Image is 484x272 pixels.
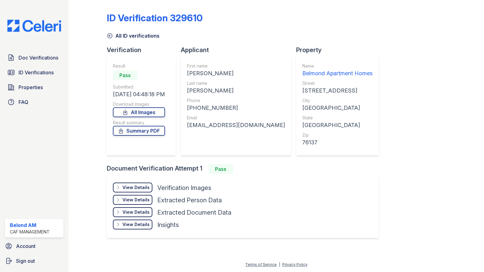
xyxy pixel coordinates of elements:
div: Verification [107,46,181,54]
div: Download Images [113,101,165,107]
div: [PERSON_NAME] [187,69,285,78]
span: Doc Verifications [19,54,58,61]
div: Insights [157,220,179,229]
div: Result [113,63,165,69]
div: State [302,115,373,121]
div: View Details [122,221,150,228]
div: [EMAIL_ADDRESS][DOMAIN_NAME] [187,121,285,130]
span: Sign out [16,257,35,265]
img: CE_Logo_Blue-a8612792a0a2168367f1c8372b55b34899dd931a85d93a1a3d3e32e68fde9ad4.png [2,20,66,32]
div: Document Verification Attempt 1 [107,164,384,174]
a: Summary PDF [113,126,165,136]
div: [DATE] 04:48:18 PM [113,90,165,99]
div: [GEOGRAPHIC_DATA] [302,121,373,130]
div: Zip [302,132,373,138]
div: Belond AM [10,221,50,229]
div: View Details [122,197,150,203]
div: [STREET_ADDRESS] [302,86,373,95]
span: Account [16,242,35,250]
div: [PHONE_NUMBER] [187,104,285,112]
div: City [302,97,373,104]
span: Properties [19,84,43,91]
a: Doc Verifications [5,52,64,64]
a: Account [2,240,66,252]
div: View Details [122,184,150,191]
div: Last name [187,80,285,86]
div: Verification Images [157,183,211,192]
div: CAF Management [10,229,50,235]
a: All ID verifications [107,32,159,39]
span: ID Verifications [19,69,54,76]
div: [PERSON_NAME] [187,86,285,95]
div: First name [187,63,285,69]
a: Privacy Policy [282,262,308,267]
a: All Images [113,107,165,117]
div: Phone [187,97,285,104]
a: Properties [5,81,64,93]
a: FAQ [5,96,64,108]
div: Result summary [113,120,165,126]
div: Property [296,46,384,54]
div: Extracted Document Data [157,208,231,217]
a: Sign out [2,255,66,267]
div: ID Verification 329610 [107,12,203,23]
span: FAQ [19,98,28,106]
a: Name Belmond Apartment Homes [302,63,373,78]
a: ID Verifications [5,66,64,79]
div: Extracted Person Data [157,196,222,204]
div: Submitted [113,84,165,90]
div: View Details [122,209,150,215]
div: Pass [209,164,233,174]
div: [GEOGRAPHIC_DATA] [302,104,373,112]
a: Terms of Service [245,262,277,267]
div: Belmond Apartment Homes [302,69,373,78]
div: Email [187,115,285,121]
div: Name [302,63,373,69]
div: | [279,262,280,267]
div: 76137 [302,138,373,147]
div: Applicant [181,46,296,54]
div: Street [302,80,373,86]
div: Pass [113,70,138,80]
